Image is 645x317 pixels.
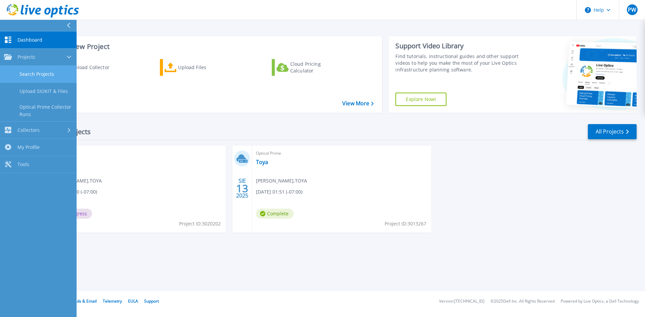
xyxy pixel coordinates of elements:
a: Support [144,298,159,304]
span: My Profile [17,144,40,150]
a: Toya [256,159,268,165]
li: Version: [TECHNICAL_ID] [439,299,484,304]
div: Cloud Pricing Calculator [290,61,344,74]
span: Project ID: 3013267 [385,220,426,227]
span: Optical Prime [51,150,222,157]
a: Cloud Pricing Calculator [272,59,347,76]
div: Upload Files [178,61,232,74]
a: Ads & Email [74,298,97,304]
a: Download Collector [48,59,123,76]
span: Collectors [17,127,40,133]
span: [PERSON_NAME] , TOYA [256,177,307,184]
div: Download Collector [65,61,119,74]
a: Explore Now! [395,93,446,106]
h3: Start a New Project [48,43,374,50]
span: Complete [256,209,294,219]
li: Powered by Live Optics, a Dell Technology [561,299,639,304]
span: 13 [236,186,248,191]
a: View More [342,100,374,107]
a: Telemetry [103,298,122,304]
div: SIE 2025 [236,176,249,201]
span: Dashboard [17,37,42,43]
li: © 2025 Dell Inc. All Rights Reserved [490,299,555,304]
span: Project ID: 3020202 [179,220,221,227]
span: Tools [17,161,29,167]
div: Find tutorials, instructional guides and other support videos to help you make the most of your L... [395,53,522,73]
span: [DATE] 01:51 (-07:00) [256,188,302,196]
div: Support Video Library [395,42,522,50]
a: All Projects [588,124,637,139]
span: PW [628,7,636,12]
a: EULA [128,298,138,304]
span: Optical Prime [256,150,427,157]
a: Upload Files [160,59,235,76]
span: Projects [17,54,35,60]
